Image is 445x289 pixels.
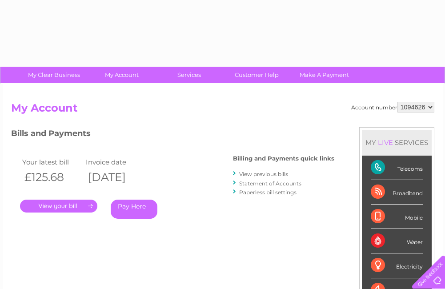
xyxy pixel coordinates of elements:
[20,156,84,168] td: Your latest bill
[111,200,157,219] a: Pay Here
[239,189,297,196] a: Paperless bill settings
[84,168,148,186] th: [DATE]
[20,168,84,186] th: £125.68
[17,67,91,83] a: My Clear Business
[239,171,288,177] a: View previous bills
[371,229,423,253] div: Water
[376,138,395,147] div: LIVE
[288,67,361,83] a: Make A Payment
[239,180,301,187] a: Statement of Accounts
[371,253,423,278] div: Electricity
[220,67,293,83] a: Customer Help
[152,67,226,83] a: Services
[11,102,434,119] h2: My Account
[85,67,158,83] a: My Account
[371,205,423,229] div: Mobile
[351,102,434,112] div: Account number
[84,156,148,168] td: Invoice date
[11,127,334,143] h3: Bills and Payments
[371,156,423,180] div: Telecoms
[371,180,423,205] div: Broadband
[233,155,334,162] h4: Billing and Payments quick links
[362,130,432,155] div: MY SERVICES
[20,200,97,213] a: .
